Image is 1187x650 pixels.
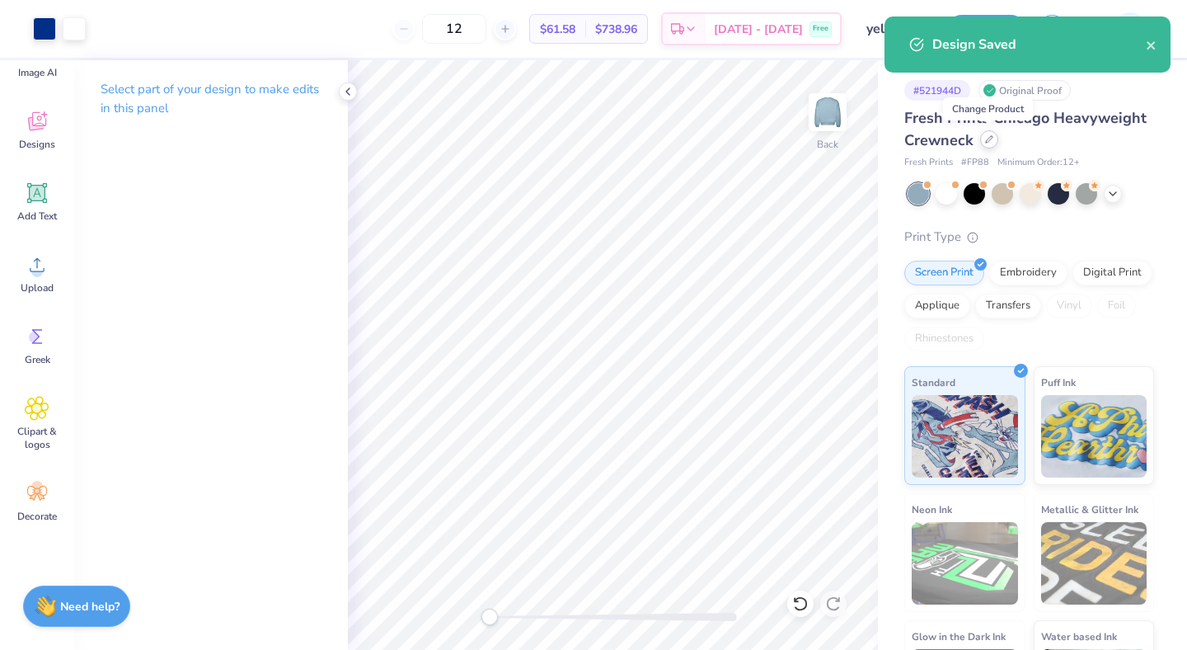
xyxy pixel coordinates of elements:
input: Untitled Design [854,12,935,45]
div: Print Type [904,228,1154,247]
div: Accessibility label [481,609,498,625]
p: Select part of your design to make edits in this panel [101,80,321,118]
div: Original Proof [978,80,1071,101]
span: $738.96 [595,21,637,38]
span: Metallic & Glitter Ink [1041,501,1138,518]
button: close [1146,35,1157,54]
img: Metallic & Glitter Ink [1041,522,1147,605]
strong: Need help? [60,599,120,615]
span: Fresh Prints [904,156,953,170]
span: Decorate [17,510,57,523]
span: Minimum Order: 12 + [997,156,1080,170]
img: Puff Ink [1041,395,1147,478]
div: # 521944D [904,80,970,101]
div: Screen Print [904,261,984,285]
img: Elaina Thomas [1114,12,1147,45]
span: Greek [25,353,50,366]
img: Neon Ink [912,522,1018,605]
div: Embroidery [989,261,1067,285]
span: Upload [21,281,54,294]
div: Back [817,137,838,152]
span: $61.58 [540,21,575,38]
span: # FP88 [961,156,989,170]
div: Foil [1097,294,1136,318]
div: Digital Print [1072,261,1152,285]
div: Change Product [943,97,1033,120]
span: [DATE] - [DATE] [714,21,803,38]
div: Rhinestones [904,327,984,351]
span: Glow in the Dark Ink [912,628,1006,645]
div: Vinyl [1046,294,1092,318]
span: Standard [912,374,955,391]
span: Neon Ink [912,501,952,518]
span: Puff Ink [1041,374,1076,391]
span: Add Text [17,210,57,223]
input: – – [422,14,486,44]
span: Water based Ink [1041,628,1117,645]
span: Free [813,23,828,35]
div: Transfers [975,294,1041,318]
span: Designs [19,138,55,151]
span: Fresh Prints Chicago Heavyweight Crewneck [904,108,1147,150]
span: Clipart & logos [10,425,64,451]
div: Applique [904,294,970,318]
span: Image AI [18,66,57,79]
img: Standard [912,395,1018,478]
div: Design Saved [932,35,1146,54]
a: ET [1087,12,1154,45]
img: Back [811,96,844,129]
